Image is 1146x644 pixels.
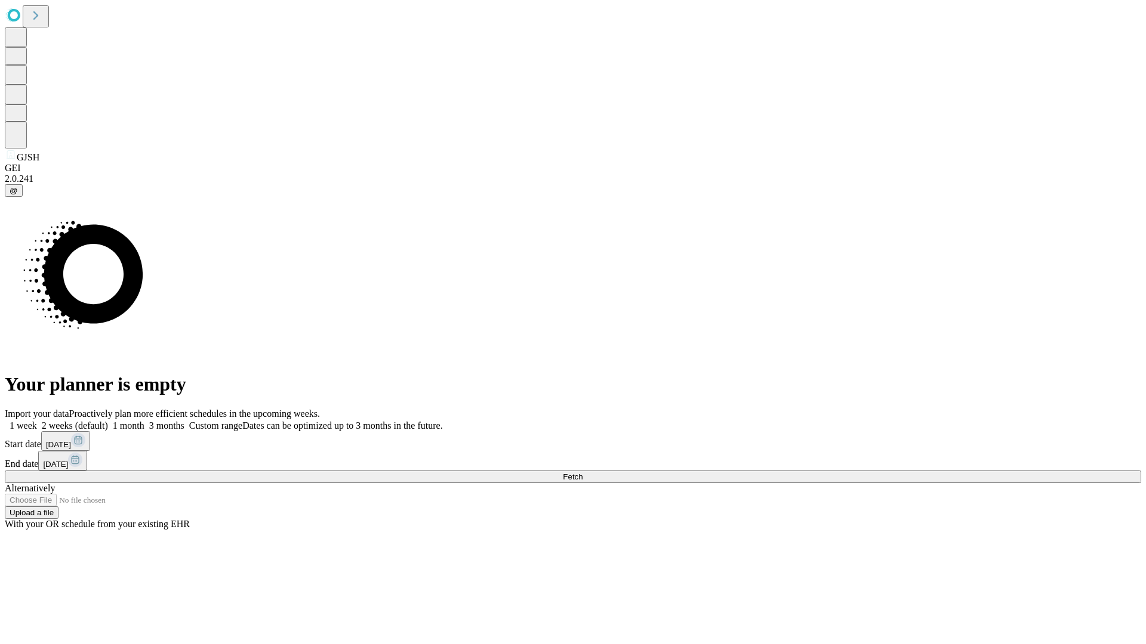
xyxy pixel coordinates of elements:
button: [DATE] [41,431,90,451]
span: 2 weeks (default) [42,420,108,431]
span: Custom range [189,420,242,431]
div: 2.0.241 [5,174,1141,184]
span: 1 week [10,420,37,431]
button: @ [5,184,23,197]
span: Proactively plan more efficient schedules in the upcoming weeks. [69,408,320,419]
span: With your OR schedule from your existing EHR [5,519,190,529]
span: Fetch [563,472,583,481]
span: 1 month [113,420,144,431]
span: GJSH [17,152,39,162]
span: [DATE] [43,460,68,469]
span: 3 months [149,420,184,431]
button: Fetch [5,470,1141,483]
span: [DATE] [46,440,71,449]
span: Import your data [5,408,69,419]
span: Dates can be optimized up to 3 months in the future. [242,420,442,431]
button: [DATE] [38,451,87,470]
button: Upload a file [5,506,58,519]
div: End date [5,451,1141,470]
div: Start date [5,431,1141,451]
span: @ [10,186,18,195]
h1: Your planner is empty [5,373,1141,395]
div: GEI [5,163,1141,174]
span: Alternatively [5,483,55,493]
